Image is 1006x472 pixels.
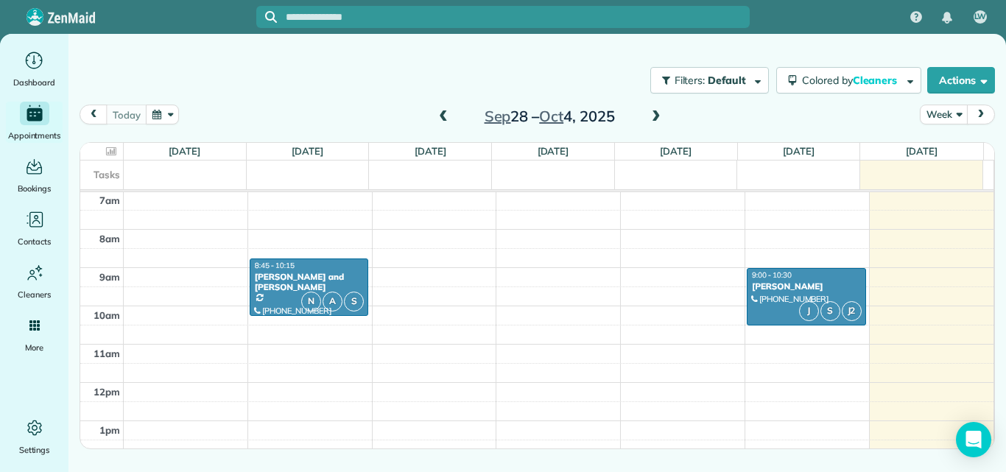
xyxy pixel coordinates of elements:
span: 9:00 - 10:30 [752,270,792,280]
span: Bookings [18,181,52,196]
span: A [323,292,342,311]
span: Cleaners [18,287,51,302]
span: Oct [539,107,563,125]
button: today [106,105,147,124]
span: Filters: [675,74,706,87]
button: Actions [927,67,995,94]
span: Tasks [94,169,120,180]
span: 1pm [99,424,120,436]
a: [DATE] [783,145,815,157]
button: Week [920,105,968,124]
span: S [344,292,364,311]
span: Settings [19,443,50,457]
a: [DATE] [169,145,200,157]
span: Sep [485,107,511,125]
a: [DATE] [415,145,446,157]
span: 8am [99,233,120,244]
button: Filters: Default [650,67,769,94]
span: N [301,292,321,311]
a: Dashboard [6,49,63,90]
a: Settings [6,416,63,457]
span: 11am [94,348,120,359]
button: next [967,105,995,124]
span: 12pm [94,386,120,398]
span: Default [708,74,747,87]
div: [PERSON_NAME] and [PERSON_NAME] [254,272,365,293]
h2: 28 – 4, 2025 [457,108,641,124]
a: Appointments [6,102,63,143]
a: [DATE] [906,145,938,157]
span: 9am [99,271,120,283]
span: 10am [94,309,120,321]
a: Bookings [6,155,63,196]
div: Open Intercom Messenger [956,422,991,457]
span: Cleaners [853,74,900,87]
span: Contacts [18,234,51,249]
span: Appointments [8,128,61,143]
a: Cleaners [6,261,63,302]
a: [DATE] [538,145,569,157]
span: 8:45 - 10:15 [255,261,295,270]
button: Focus search [256,11,277,23]
span: S [820,301,840,321]
div: [PERSON_NAME] [751,281,862,292]
a: [DATE] [660,145,692,157]
a: [DATE] [292,145,323,157]
span: J2 [842,301,862,321]
button: Colored byCleaners [776,67,921,94]
div: Notifications [932,1,963,34]
svg: Focus search [265,11,277,23]
span: Colored by [802,74,902,87]
span: More [25,340,43,355]
a: Filters: Default [643,67,769,94]
button: prev [80,105,108,124]
span: J [799,301,819,321]
span: LW [974,11,987,23]
a: Contacts [6,208,63,249]
span: 7am [99,194,120,206]
span: Dashboard [13,75,55,90]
